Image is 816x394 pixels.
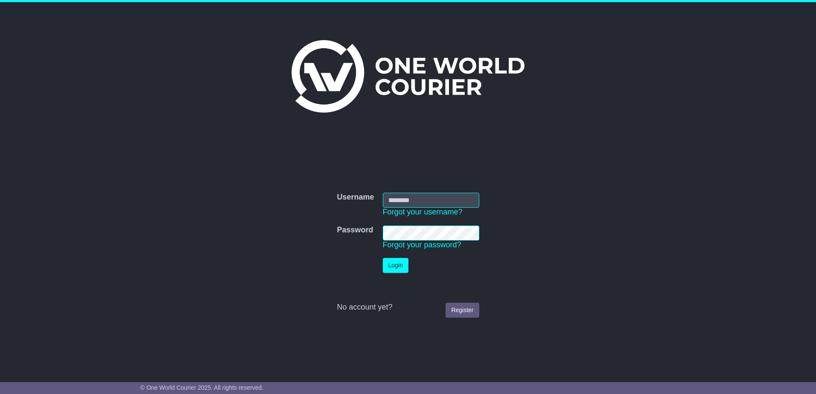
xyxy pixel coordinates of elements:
label: Username [337,193,374,202]
a: Forgot your password? [383,240,461,249]
label: Password [337,226,373,235]
button: Login [383,258,408,273]
a: Forgot your username? [383,208,463,216]
a: Register [446,303,479,318]
span: © One World Courier 2025. All rights reserved. [140,384,264,391]
img: One World [291,40,525,113]
div: No account yet? [337,303,479,312]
